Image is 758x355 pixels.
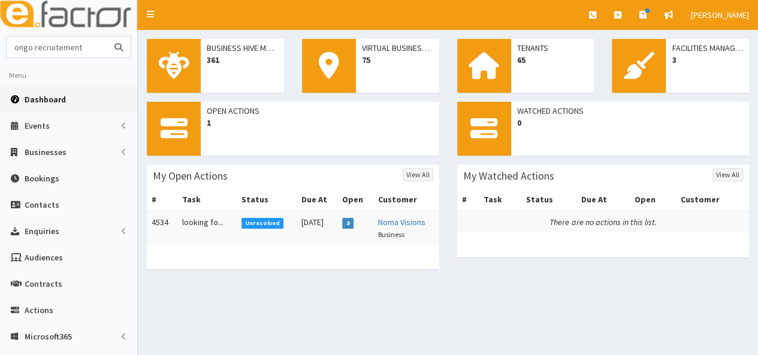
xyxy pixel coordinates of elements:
span: 75 [362,54,433,66]
span: 3 [342,218,354,229]
a: View All [403,168,433,181]
td: [DATE] [297,211,337,245]
th: Status [521,189,576,211]
span: Bookings [25,173,59,184]
th: Status [237,189,297,211]
span: [PERSON_NAME] [691,10,749,20]
th: # [457,189,479,211]
small: Business [378,230,404,239]
td: looking fo... [177,211,237,245]
span: Businesses [25,147,67,157]
span: Contacts [25,199,59,210]
th: Task [177,189,237,211]
input: Search... [7,37,107,57]
th: Open [630,189,676,211]
span: 361 [207,54,278,66]
span: Business Hive Members [207,42,278,54]
th: Customer [373,189,439,211]
span: Open Actions [207,105,433,117]
h3: My Open Actions [153,171,228,181]
span: 3 [672,54,743,66]
span: 0 [517,117,744,129]
span: 65 [517,54,588,66]
i: There are no actions in this list. [549,217,656,227]
span: Enquiries [25,226,59,236]
span: 1 [207,117,433,129]
span: Dashboard [25,94,66,105]
th: Open [337,189,373,211]
a: View All [712,168,743,181]
span: Virtual Business Addresses [362,42,433,54]
span: Tenants [517,42,588,54]
span: Unresolved [241,218,284,229]
a: Noma Visions [378,217,425,227]
h3: My Watched Actions [463,171,554,181]
th: Due At [297,189,337,211]
th: # [147,189,177,211]
span: Watched Actions [517,105,744,117]
span: Contracts [25,278,62,289]
th: Task [479,189,521,211]
span: Events [25,120,50,131]
td: 4534 [147,211,177,245]
span: Microsoft365 [25,331,72,342]
th: Due At [576,189,630,211]
span: Actions [25,305,53,315]
span: Audiences [25,252,63,263]
span: Facilities Management [672,42,743,54]
th: Customer [676,189,749,211]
